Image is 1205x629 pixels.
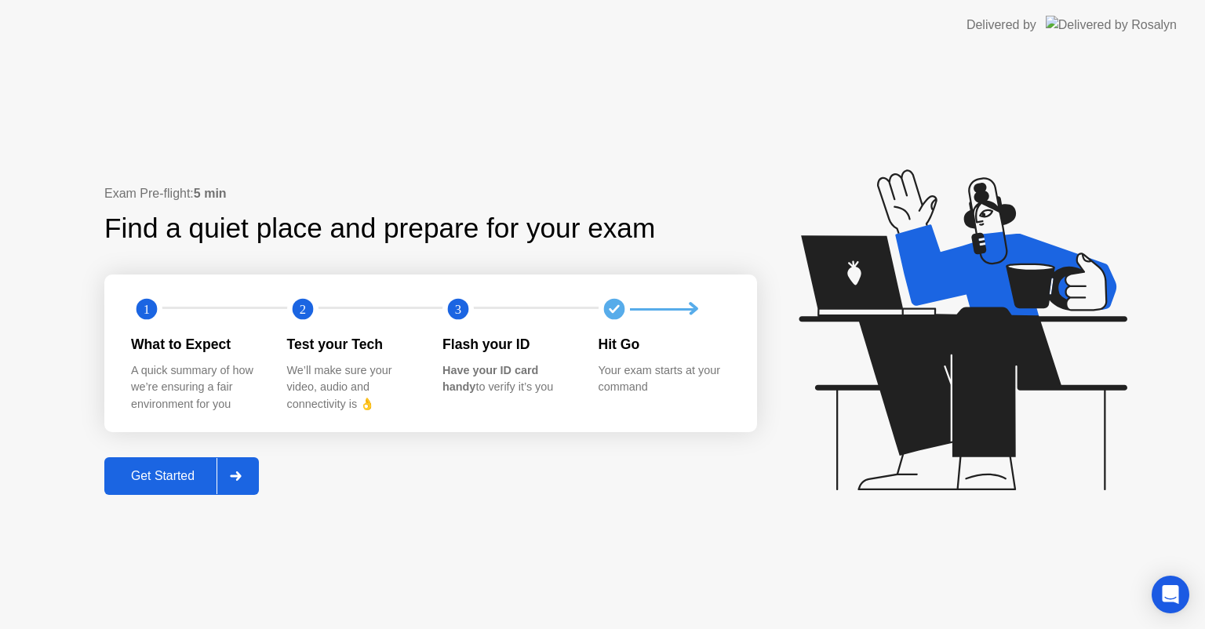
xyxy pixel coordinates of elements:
div: Your exam starts at your command [599,362,730,396]
text: 3 [455,302,461,317]
div: What to Expect [131,334,262,354]
b: 5 min [194,187,227,200]
div: We’ll make sure your video, audio and connectivity is 👌 [287,362,418,413]
div: Test your Tech [287,334,418,354]
div: Flash your ID [442,334,573,354]
div: Get Started [109,469,217,483]
b: Have your ID card handy [442,364,538,394]
div: A quick summary of how we’re ensuring a fair environment for you [131,362,262,413]
div: Exam Pre-flight: [104,184,757,203]
div: Delivered by [967,16,1036,35]
div: Open Intercom Messenger [1152,576,1189,613]
div: Hit Go [599,334,730,354]
img: Delivered by Rosalyn [1046,16,1177,34]
text: 2 [299,302,305,317]
div: Find a quiet place and prepare for your exam [104,208,657,249]
div: to verify it’s you [442,362,573,396]
text: 1 [144,302,150,317]
button: Get Started [104,457,259,495]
